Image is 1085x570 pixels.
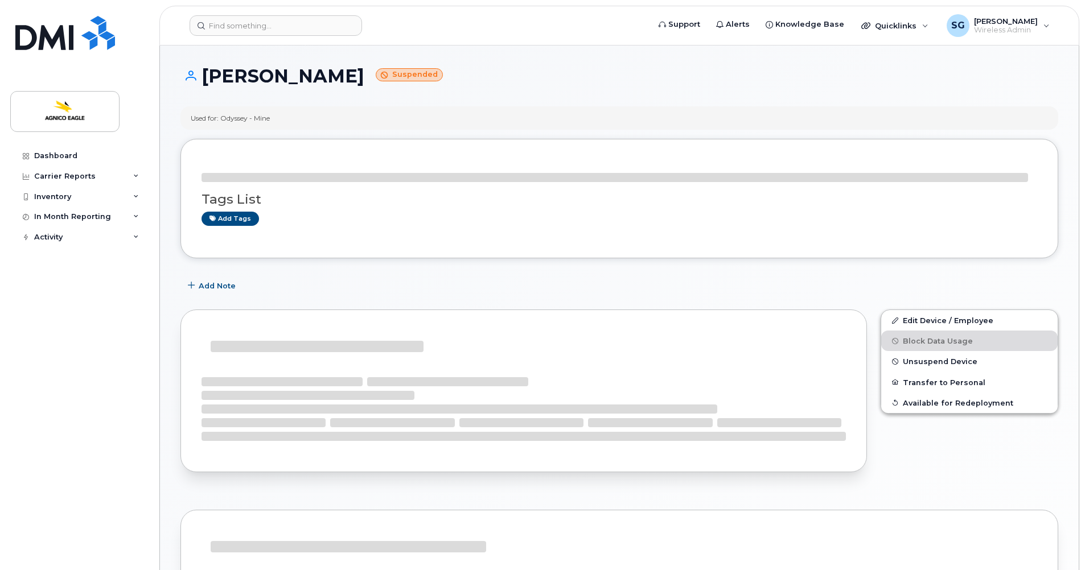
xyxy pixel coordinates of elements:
h1: [PERSON_NAME] [180,66,1058,86]
button: Block Data Usage [881,331,1058,351]
span: Available for Redeployment [903,398,1013,407]
span: Unsuspend Device [903,357,977,366]
h3: Tags List [202,192,1037,206]
a: Add tags [202,212,259,226]
div: Used for: Odyssey - Mine [191,113,270,123]
button: Available for Redeployment [881,393,1058,413]
button: Transfer to Personal [881,372,1058,393]
button: Unsuspend Device [881,351,1058,371]
button: Add Note [180,275,245,296]
a: Edit Device / Employee [881,310,1058,331]
small: Suspended [376,68,443,81]
span: Add Note [199,280,236,291]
